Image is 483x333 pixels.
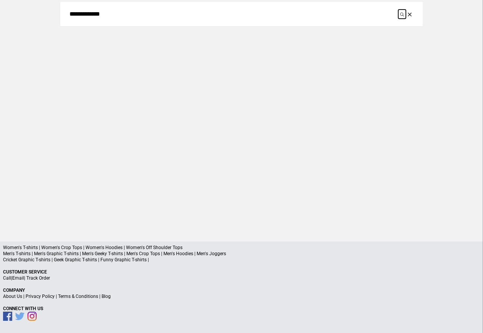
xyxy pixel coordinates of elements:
a: Call [3,275,11,281]
a: Blog [102,294,111,299]
p: | | [3,275,480,281]
p: | | | [3,293,480,299]
p: Women's T-shirts | Women's Crop Tops | Women's Hoodies | Women's Off Shoulder Tops [3,245,480,251]
a: About Us [3,294,22,299]
p: Cricket Graphic T-shirts | Geek Graphic T-shirts | Funny Graphic T-shirts | [3,257,480,263]
button: Clear the search query. [406,10,414,19]
p: Men's T-shirts | Men's Graphic T-shirts | Men's Geeky T-shirts | Men's Crop Tops | Men's Hoodies ... [3,251,480,257]
a: Terms & Conditions [58,294,98,299]
p: Customer Service [3,269,480,275]
button: Submit your search query. [398,10,406,19]
p: Company [3,287,480,293]
a: Track Order [26,275,50,281]
a: Privacy Policy [26,294,55,299]
a: Email [12,275,24,281]
p: Connect With Us [3,306,480,312]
